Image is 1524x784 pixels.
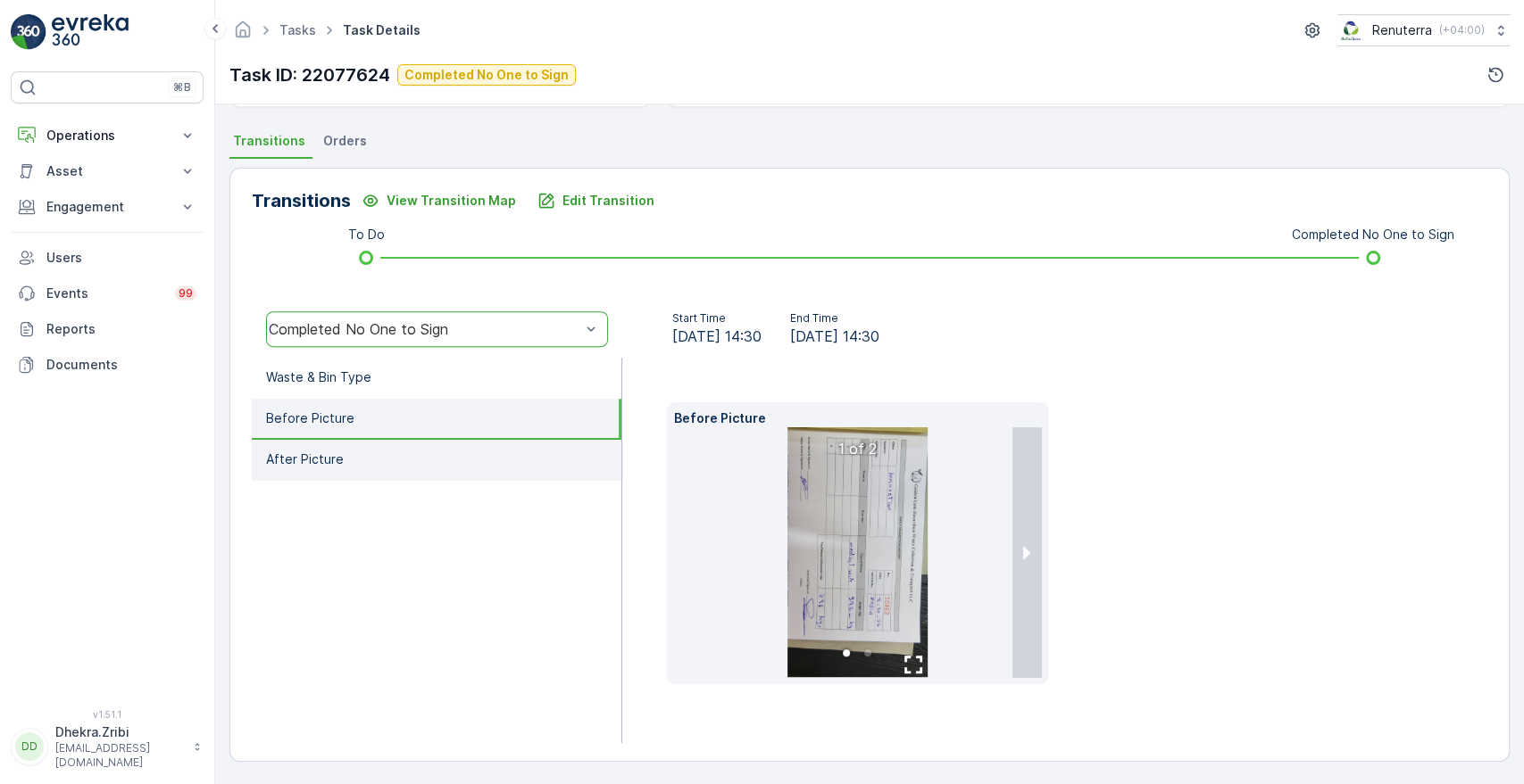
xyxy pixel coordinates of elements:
[179,286,193,301] p: 99
[674,409,1040,427] p: Before Picture
[11,153,204,189] button: Asset
[787,427,929,677] img: 922315d8e12b4f9db7283922c25cdada.jpeg
[1372,21,1432,39] p: Renuterra
[279,22,316,37] a: Tasks
[11,189,204,225] button: Engagement
[233,132,305,150] span: Transitions
[46,162,168,180] p: Asset
[266,368,371,386] p: Waste & Bin Type
[52,14,129,50] img: logo_light-DOdMpM7g.png
[15,732,44,761] div: DD
[1439,23,1485,37] p: ( +04:00 )
[11,311,204,347] a: Reports
[266,450,344,468] p: After Picture
[11,14,46,50] img: logo
[252,187,351,214] p: Transitions
[348,226,385,243] p: To Do
[46,285,164,302] p: Events
[55,741,184,770] p: [EMAIL_ADDRESS][DOMAIN_NAME]
[339,21,424,39] span: Task Details
[790,311,879,326] p: End Time
[672,311,762,326] p: Start Time
[233,27,253,42] a: Homepage
[173,80,191,95] p: ⌘B
[11,723,204,770] button: DDDhekra.Zribi[EMAIL_ADDRESS][DOMAIN_NAME]
[672,326,762,347] span: [DATE] 14:30
[843,649,850,656] li: slide item 1
[1012,427,1041,677] button: next slide / item
[11,709,204,720] span: v 1.51.1
[55,723,184,741] p: Dhekra.Zribi
[11,347,204,383] a: Documents
[46,127,168,144] p: Operations
[269,321,580,337] div: Completed No One to Sign
[46,356,196,374] p: Documents
[527,186,665,215] button: Edit Transition
[11,240,204,276] a: Users
[266,409,354,427] p: Before Picture
[46,198,168,216] p: Engagement
[351,186,527,215] button: View Transition Map
[1337,21,1365,40] img: Screenshot_2024-07-26_at_13.33.01.png
[1337,14,1510,46] button: Renuterra(+04:00)
[834,436,881,461] p: 1 of 2
[323,132,367,150] span: Orders
[1292,226,1454,243] p: Completed No One to Sign
[11,276,204,311] a: Events99
[46,249,196,267] p: Users
[387,192,516,210] p: View Transition Map
[11,118,204,153] button: Operations
[46,320,196,338] p: Reports
[864,649,871,656] li: slide item 2
[229,62,390,88] p: Task ID: 22077624
[790,326,879,347] span: [DATE] 14:30
[397,64,576,86] button: Completed No One to Sign
[562,192,654,210] p: Edit Transition
[404,66,569,84] p: Completed No One to Sign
